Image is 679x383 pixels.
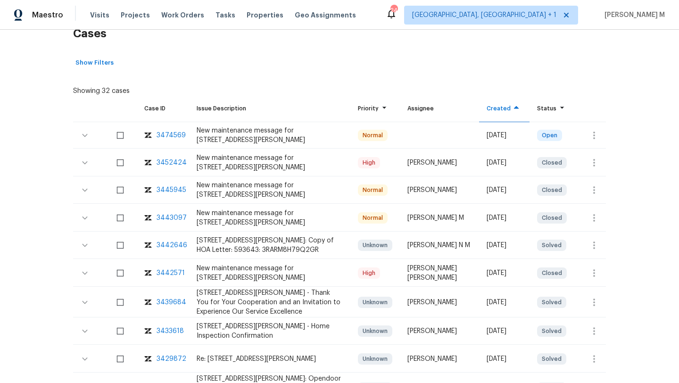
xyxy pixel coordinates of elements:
[157,131,186,140] div: 3474569
[144,354,182,364] a: zendesk-icon3429872
[144,213,182,223] a: zendesk-icon3443097
[90,10,109,20] span: Visits
[407,241,472,250] div: [PERSON_NAME] N M
[157,158,187,167] div: 3452424
[121,10,150,20] span: Projects
[487,241,522,250] div: [DATE]
[144,185,152,195] img: zendesk-icon
[359,241,391,250] span: Unknown
[487,213,522,223] div: [DATE]
[157,185,186,195] div: 3445945
[487,104,522,113] div: Created
[144,131,152,140] img: zendesk-icon
[487,158,522,167] div: [DATE]
[359,158,379,167] span: High
[487,131,522,140] div: [DATE]
[407,298,472,307] div: [PERSON_NAME]
[157,213,187,223] div: 3443097
[601,10,665,20] span: [PERSON_NAME] M
[197,104,343,113] div: Issue Description
[144,131,182,140] a: zendesk-icon3474569
[197,153,343,172] div: New maintenance message for [STREET_ADDRESS][PERSON_NAME]
[144,185,182,195] a: zendesk-icon3445945
[537,104,568,113] div: Status
[32,10,63,20] span: Maestro
[538,158,566,167] span: Closed
[197,126,343,145] div: New maintenance message for [STREET_ADDRESS][PERSON_NAME]
[538,298,565,307] span: Solved
[538,354,565,364] span: Solved
[144,241,182,250] a: zendesk-icon3442646
[144,354,152,364] img: zendesk-icon
[144,104,182,113] div: Case ID
[144,326,152,336] img: zendesk-icon
[144,268,152,278] img: zendesk-icon
[359,185,387,195] span: Normal
[407,354,472,364] div: [PERSON_NAME]
[161,10,204,20] span: Work Orders
[538,241,565,250] span: Solved
[144,158,152,167] img: zendesk-icon
[538,268,566,278] span: Closed
[359,213,387,223] span: Normal
[144,298,152,307] img: zendesk-icon
[215,12,235,18] span: Tasks
[157,326,184,336] div: 3433618
[407,213,472,223] div: [PERSON_NAME] M
[157,354,186,364] div: 3429872
[407,104,472,113] div: Assignee
[295,10,356,20] span: Geo Assignments
[407,264,472,283] div: [PERSON_NAME] [PERSON_NAME]
[359,131,387,140] span: Normal
[144,268,182,278] a: zendesk-icon3442571
[144,298,182,307] a: zendesk-icon3439684
[538,326,565,336] span: Solved
[407,185,472,195] div: [PERSON_NAME]
[247,10,283,20] span: Properties
[73,12,606,56] h2: Cases
[73,83,130,96] div: Showing 32 cases
[538,213,566,223] span: Closed
[144,241,152,250] img: zendesk-icon
[197,322,343,341] div: [STREET_ADDRESS][PERSON_NAME] - Home Inspection Confirmation
[197,208,343,227] div: New maintenance message for [STREET_ADDRESS][PERSON_NAME]
[144,158,182,167] a: zendesk-icon3452424
[487,268,522,278] div: [DATE]
[407,326,472,336] div: [PERSON_NAME]
[538,185,566,195] span: Closed
[197,354,343,364] div: Re: [STREET_ADDRESS][PERSON_NAME]
[487,354,522,364] div: [DATE]
[487,298,522,307] div: [DATE]
[157,241,187,250] div: 3442646
[358,104,392,113] div: Priority
[197,264,343,283] div: New maintenance message for [STREET_ADDRESS][PERSON_NAME]
[359,298,391,307] span: Unknown
[157,298,186,307] div: 3439684
[144,213,152,223] img: zendesk-icon
[75,58,114,68] span: Show Filters
[487,185,522,195] div: [DATE]
[73,56,116,70] button: Show Filters
[197,181,343,200] div: New maintenance message for [STREET_ADDRESS][PERSON_NAME]
[487,326,522,336] div: [DATE]
[359,326,391,336] span: Unknown
[197,236,343,255] div: [STREET_ADDRESS][PERSON_NAME]: Copy of HOA Letter: 593643: 3RARM8H79Q2GR
[390,6,397,15] div: 24
[412,10,556,20] span: [GEOGRAPHIC_DATA], [GEOGRAPHIC_DATA] + 1
[144,326,182,336] a: zendesk-icon3433618
[407,158,472,167] div: [PERSON_NAME]
[359,354,391,364] span: Unknown
[359,268,379,278] span: High
[538,131,561,140] span: Open
[197,288,343,316] div: [STREET_ADDRESS][PERSON_NAME] - Thank You for Your Cooperation and an Invitation to Experience Ou...
[157,268,185,278] div: 3442571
